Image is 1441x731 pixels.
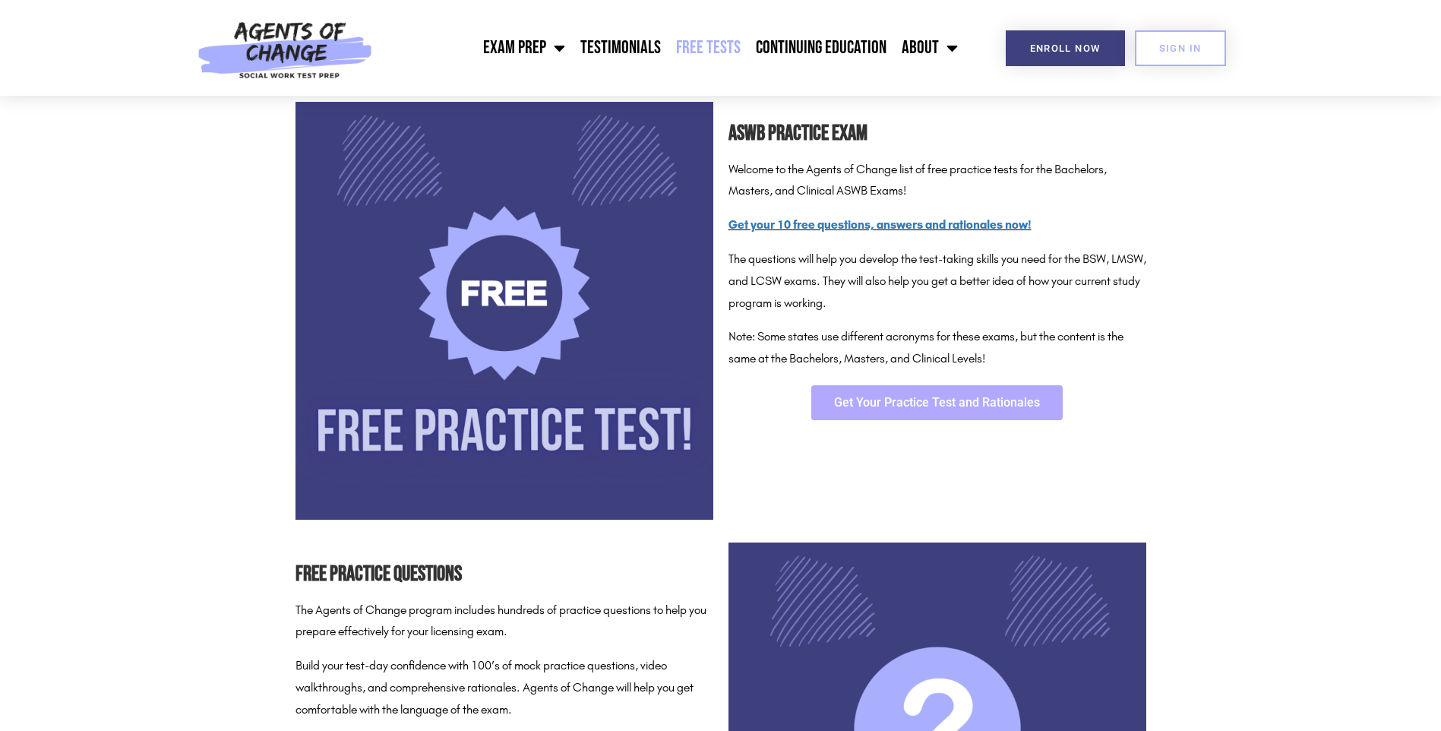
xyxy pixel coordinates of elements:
a: Enroll Now [1006,30,1125,66]
a: Get Your Practice Test and Rationales [811,385,1063,420]
h2: Free Practice Questions [295,558,713,592]
nav: Menu [381,29,965,67]
p: Build your test-day confidence with 100’s of mock practice questions, video walkthroughs, and com... [295,655,713,720]
span: Get Your Practice Test and Rationales [834,397,1040,409]
p: The questions will help you develop the test-taking skills you need for the BSW, LMSW, and LCSW e... [728,248,1146,314]
a: Testimonials [573,29,668,67]
h2: ASWB Practice Exam [728,117,1146,151]
a: SIGN IN [1135,30,1226,66]
a: About [894,29,965,67]
span: Enroll Now [1030,43,1101,53]
a: Get your 10 free questions, answers and rationales now! [728,217,1032,232]
a: Continuing Education [748,29,894,67]
p: Welcome to the Agents of Change list of free practice tests for the Bachelors, Masters, and Clini... [728,159,1146,203]
span: SIGN IN [1159,43,1202,53]
a: Free Tests [668,29,748,67]
p: Note: Some states use different acronyms for these exams, but the content is the same at the Bach... [728,326,1146,370]
p: The Agents of Change program includes hundreds of practice questions to help you prepare effectiv... [295,600,713,644]
a: Exam Prep [476,29,573,67]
